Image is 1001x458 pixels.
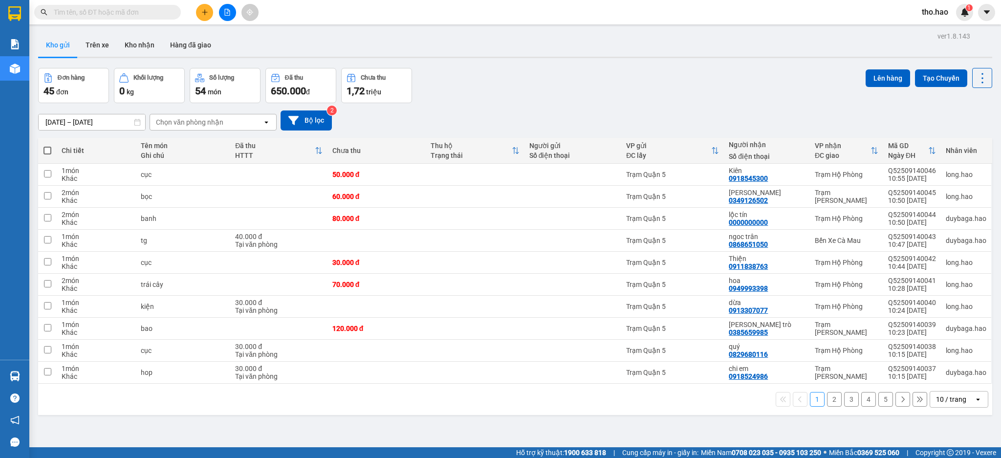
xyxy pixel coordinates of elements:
div: 10:47 [DATE] [888,240,936,248]
div: ĐC giao [815,152,870,159]
div: ĐC lấy [626,152,711,159]
div: 1 món [62,321,131,328]
th: Toggle SortBy [621,138,724,164]
span: tho.hao [914,6,956,18]
div: 1 món [62,233,131,240]
div: Khác [62,262,131,270]
div: Tại văn phòng [235,372,323,380]
div: 50.000 đ [332,171,421,178]
div: kiện [141,303,225,310]
div: dừa [729,299,805,306]
div: 30.000 đ [235,365,323,372]
input: Tìm tên, số ĐT hoặc mã đơn [54,7,169,18]
div: Mã GD [888,142,928,150]
button: 4 [861,392,876,407]
div: Đã thu [235,142,315,150]
div: Trạm Quận 5 [626,325,719,332]
div: 0000000000 [729,218,768,226]
div: Trạm [PERSON_NAME] [815,365,878,380]
div: 1 món [62,365,131,372]
div: 1 món [62,167,131,174]
div: Ghi chú [141,152,225,159]
button: Hàng đã giao [162,33,219,57]
th: Toggle SortBy [426,138,524,164]
div: Số điện thoại [529,152,617,159]
div: 10:44 [DATE] [888,262,936,270]
img: warehouse-icon [10,371,20,381]
span: aim [246,9,253,16]
span: Miền Bắc [829,447,899,458]
span: | [907,447,908,458]
div: long.hao [946,347,986,354]
div: 10:50 [DATE] [888,196,936,204]
div: Trạm [PERSON_NAME] [815,321,878,336]
button: aim [241,4,259,21]
button: Đơn hàng45đơn [38,68,109,103]
svg: open [262,118,270,126]
div: Khác [62,328,131,336]
div: Khác [62,196,131,204]
div: Số lượng [209,74,234,81]
div: Thu hộ [431,142,511,150]
div: Khác [62,284,131,292]
div: Q52509140044 [888,211,936,218]
div: 30.000 đ [235,343,323,350]
img: logo-vxr [8,6,21,21]
div: Nhân viên [946,147,986,154]
span: copyright [947,449,954,456]
div: Chưa thu [332,147,421,154]
div: long.hao [946,259,986,266]
div: Thiện [729,255,805,262]
div: Trạm Quận 5 [626,215,719,222]
div: Trạm Hộ Phòng [815,171,878,178]
sup: 1 [966,4,973,11]
div: Bến Xe Cà Mau [815,237,878,244]
div: Chọn văn phòng nhận [156,117,223,127]
input: Select a date range. [39,114,145,130]
div: Trạm Quận 5 [626,347,719,354]
button: Lên hàng [866,69,910,87]
div: 70.000 đ [332,281,421,288]
div: Q52509140038 [888,343,936,350]
div: Trạm Quận 5 [626,281,719,288]
strong: 0369 525 060 [857,449,899,457]
div: Khác [62,350,131,358]
div: Trạm Quận 5 [626,237,719,244]
div: Trạm Hộ Phòng [815,259,878,266]
div: 0949993398 [729,284,768,292]
div: Người gửi [529,142,617,150]
div: tg [141,237,225,244]
strong: 0708 023 035 - 0935 103 250 [732,449,821,457]
div: 2 món [62,189,131,196]
div: Q52509140039 [888,321,936,328]
div: long.hao [946,193,986,200]
div: Trạm Hộ Phòng [815,303,878,310]
div: 1 món [62,255,131,262]
div: 2 món [62,211,131,218]
div: 60.000 đ [332,193,421,200]
img: solution-icon [10,39,20,49]
div: long.hao [946,171,986,178]
span: | [613,447,615,458]
strong: 1900 633 818 [564,449,606,457]
div: hoa [729,277,805,284]
div: Q52509140046 [888,167,936,174]
div: bọc [141,193,225,200]
div: VP nhận [815,142,870,150]
div: Q52509140041 [888,277,936,284]
div: 10:28 [DATE] [888,284,936,292]
div: Chưa thu [361,74,386,81]
div: 2 món [62,277,131,284]
div: 30.000 đ [332,259,421,266]
button: 5 [878,392,893,407]
button: Tạo Chuyến [915,69,967,87]
span: 1 [967,4,971,11]
button: Đã thu650.000đ [265,68,336,103]
div: Khác [62,174,131,182]
span: 650.000 [271,85,306,97]
button: Kho gửi [38,33,78,57]
span: đ [306,88,310,96]
div: Trạm Quận 5 [626,303,719,310]
div: duybaga.hao [946,369,986,376]
div: 40.000 đ [235,233,323,240]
